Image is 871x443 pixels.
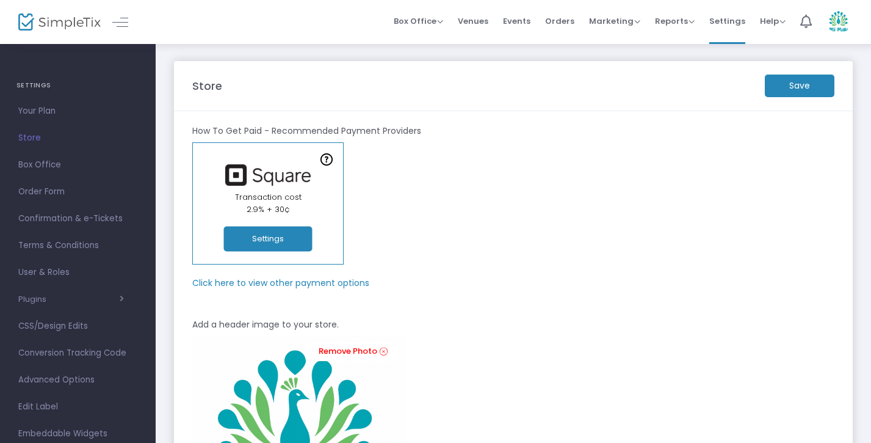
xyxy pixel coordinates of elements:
span: Advanced Options [18,372,137,388]
span: Confirmation & e-Tickets [18,211,137,227]
span: Conversion Tracking Code [18,345,137,361]
button: Plugins [18,295,124,304]
span: User & Roles [18,265,137,280]
a: Remove Photo [304,342,400,361]
m-panel-subtitle: Add a header image to your store. [192,318,339,331]
span: Marketing [589,15,640,27]
span: Venues [458,5,488,37]
span: Events [503,5,530,37]
span: CSS/Design Edits [18,318,137,334]
h4: SETTINGS [16,73,139,98]
span: Orders [545,5,574,37]
img: square.png [219,164,317,186]
span: Help [760,15,786,27]
span: Reports [655,15,695,27]
span: 2.9% + 30¢ [247,203,290,215]
m-panel-subtitle: How To Get Paid - Recommended Payment Providers [192,125,421,137]
m-panel-subtitle: Click here to view other payment options [192,277,369,290]
span: Your Plan [18,103,137,119]
m-button: Save [765,75,834,97]
img: question-mark [320,153,333,166]
button: Settings [224,227,313,252]
span: Settings [709,5,745,37]
span: Order Form [18,184,137,200]
span: Box Office [394,15,443,27]
span: Embeddable Widgets [18,426,137,442]
span: Terms & Conditions [18,238,137,254]
span: Box Office [18,157,137,173]
span: Store [18,130,137,146]
span: Edit Label [18,399,137,415]
span: Transaction cost [235,191,302,203]
m-panel-title: Store [192,78,222,94]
